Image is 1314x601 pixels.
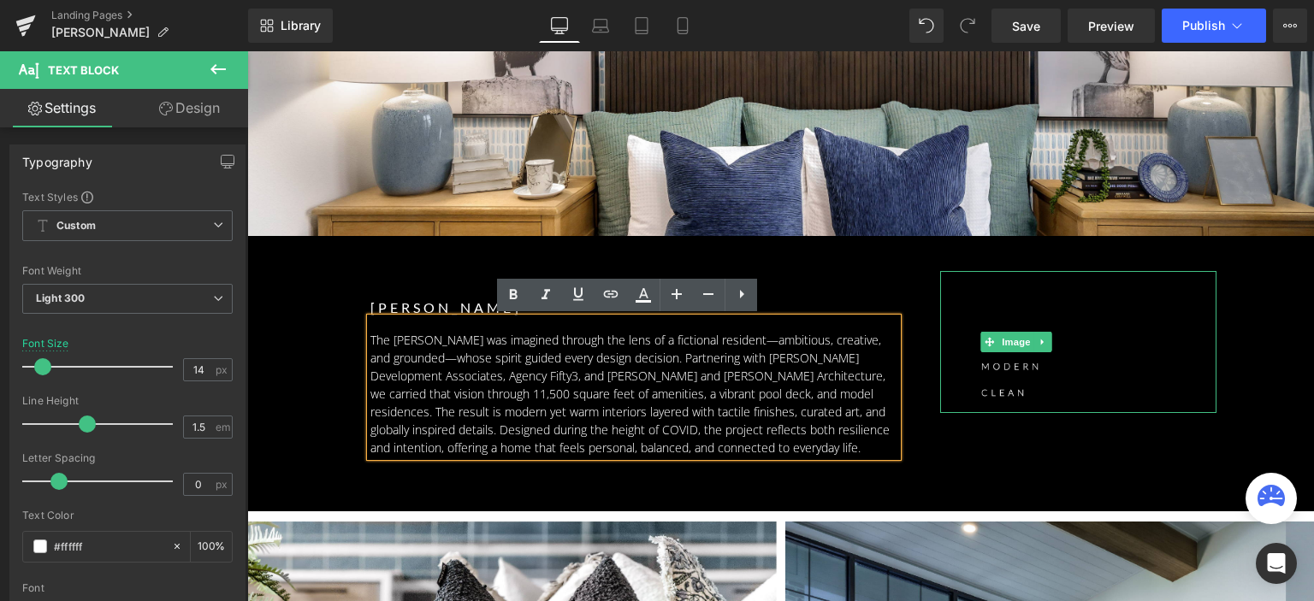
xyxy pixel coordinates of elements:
div: Letter Spacing [22,452,233,464]
div: Text Styles [22,190,233,203]
a: Mobile [662,9,703,43]
a: Expand / Collapse [787,280,805,301]
p: [PERSON_NAME] [123,245,685,268]
a: Landing Pages [51,9,248,22]
div: Open Intercom Messenger [1256,543,1297,584]
button: Redo [950,9,985,43]
button: More [1273,9,1307,43]
div: Text Color [22,510,233,521]
a: New Library [248,9,333,43]
a: Desktop [539,9,580,43]
b: Light 300 [36,292,85,304]
div: Typography [22,145,92,169]
span: [PERSON_NAME] [51,26,150,39]
a: Design [127,89,252,127]
span: px [216,364,230,375]
button: Undo [909,9,944,43]
span: Preview [1088,17,1134,35]
span: px [216,479,230,490]
p: The [PERSON_NAME] was imagined through the lens of a fictional resident—ambitious, creative, and ... [123,280,651,405]
div: Line Height [22,395,233,407]
div: Font Weight [22,265,233,277]
span: Save [1012,17,1040,35]
span: Library [281,18,321,33]
div: % [191,532,232,562]
a: Preview [1068,9,1155,43]
div: Font Size [22,338,69,350]
b: Custom [56,219,96,233]
div: Font [22,582,233,594]
button: Publish [1162,9,1266,43]
span: Text Block [48,63,119,77]
span: Image [751,280,787,301]
input: Color [54,537,163,556]
span: Publish [1182,19,1225,32]
span: em [216,421,230,433]
a: Laptop [580,9,621,43]
a: Tablet [621,9,662,43]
